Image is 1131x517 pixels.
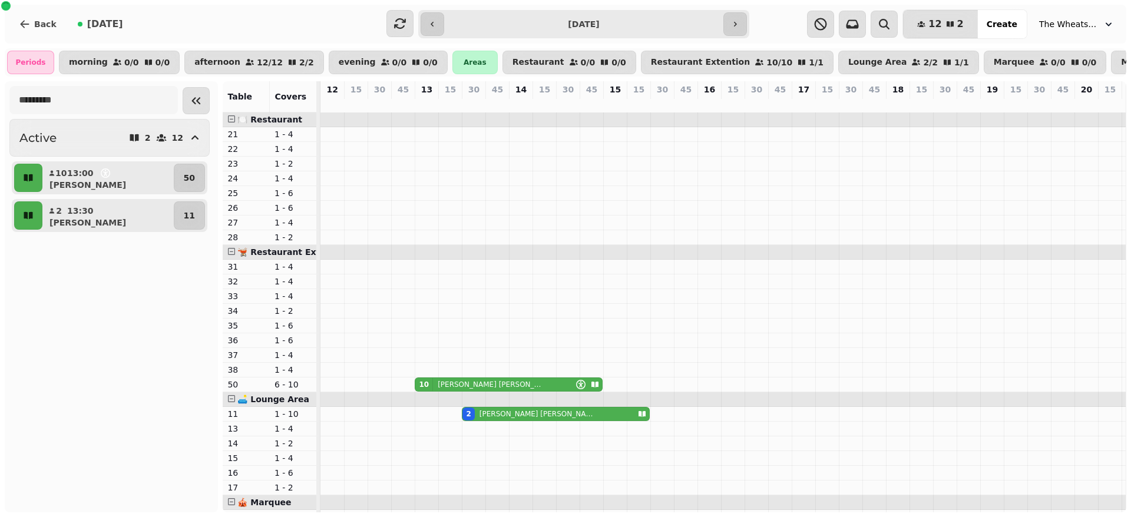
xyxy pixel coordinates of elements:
p: 38 [227,364,265,376]
p: 45 [869,84,880,95]
p: 30 [468,84,479,95]
p: 50 [184,172,195,184]
p: 30 [845,84,856,95]
p: 0 [681,98,690,110]
p: 30 [940,84,951,95]
p: 0 [964,98,973,110]
p: 45 [398,84,409,95]
button: Create [977,10,1027,38]
span: 🎪 Marquee [237,498,291,507]
p: 19 [987,84,998,95]
p: Lounge Area [848,58,907,67]
p: 21 [227,128,265,140]
p: 22 [227,143,265,155]
p: 1 - 4 [275,143,312,155]
p: 2 [145,134,151,142]
p: 15 [633,84,644,95]
p: 0 [940,98,950,110]
p: 0 [917,98,926,110]
button: 11 [174,201,205,230]
p: 25 [227,187,265,199]
p: 0 [328,98,337,110]
p: 30 [374,84,385,95]
p: 15 [1010,84,1021,95]
p: 45 [1057,84,1069,95]
p: 15 [610,84,621,95]
p: 10 [422,98,431,110]
p: 1 - 4 [275,349,312,361]
p: 0 [1105,98,1115,110]
p: 32 [227,276,265,287]
p: 17 [227,482,265,493]
p: 1 - 10 [275,408,312,420]
p: 1 - 4 [275,452,312,464]
p: 0 [728,98,738,110]
button: Collapse sidebar [183,87,210,114]
p: 1 - 4 [275,276,312,287]
p: 2 [469,98,478,110]
p: [PERSON_NAME] [49,179,126,191]
p: 12 / 12 [257,58,283,67]
p: 0 [610,98,620,110]
p: 30 [563,84,574,95]
p: 0 / 0 [581,58,596,67]
p: 11 [227,408,265,420]
p: 0 / 0 [1051,58,1066,67]
p: 1 - 6 [275,320,312,332]
button: Back [9,10,66,38]
p: 15 [727,84,739,95]
p: 1 / 1 [954,58,969,67]
p: 1 - 4 [275,364,312,376]
span: [DATE] [87,19,123,29]
p: 0 [351,98,361,110]
p: 0 [752,98,761,110]
p: 0 [799,98,808,110]
p: 0 / 0 [611,58,626,67]
p: 0 [516,98,525,110]
p: 0 [375,98,384,110]
p: 1 / 1 [809,58,824,67]
p: Restaurant [512,58,564,67]
p: 0 [563,98,573,110]
p: 1 - 6 [275,467,312,479]
p: 1 - 4 [275,290,312,302]
button: Marquee0/00/0 [984,51,1107,74]
p: 0 [987,98,997,110]
p: Marquee [994,58,1034,67]
p: 0 [1011,98,1020,110]
p: 1 - 2 [275,482,312,493]
p: 1 - 4 [275,423,312,435]
p: 15 [227,452,265,464]
p: 0 [540,98,549,110]
p: 0 [398,98,408,110]
button: The Wheatsheaf [1032,14,1122,35]
button: Restaurant Extention10/101/1 [641,51,834,74]
p: 34 [227,305,265,317]
p: 50 [227,379,265,390]
p: 16 [704,84,715,95]
p: 0 [445,98,455,110]
p: [PERSON_NAME] [PERSON_NAME] [438,380,545,389]
button: Active212 [9,119,210,157]
span: 🛋️ Lounge Area [237,395,309,404]
p: 36 [227,334,265,346]
p: 1 - 2 [275,158,312,170]
p: 6 - 10 [275,379,312,390]
p: 0 / 0 [124,58,139,67]
button: afternoon12/122/2 [184,51,324,74]
p: 45 [492,84,503,95]
p: 1 - 4 [275,173,312,184]
p: 45 [775,84,786,95]
p: 30 [657,84,668,95]
p: 0 [893,98,902,110]
p: 45 [680,84,692,95]
button: 213:30[PERSON_NAME] [45,201,171,230]
span: 🍽️ Restaurant [237,115,302,124]
p: 12 [326,84,338,95]
p: 33 [227,290,265,302]
p: [PERSON_NAME] [49,217,126,228]
p: 15 [539,84,550,95]
button: morning0/00/0 [59,51,180,74]
p: 12 [172,134,183,142]
p: 0 [705,98,714,110]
